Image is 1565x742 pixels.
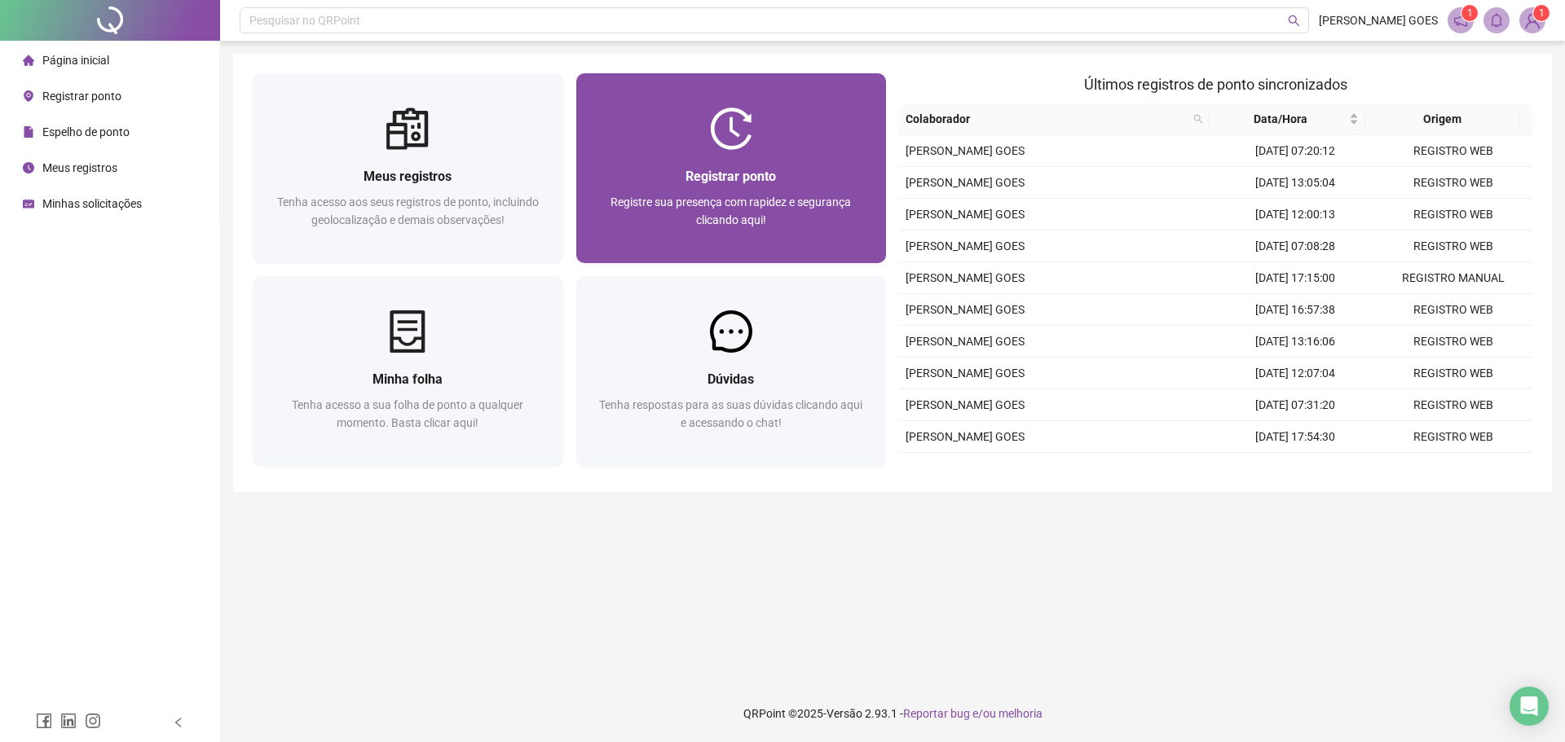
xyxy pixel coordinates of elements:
th: Data/Hora [1210,103,1365,135]
span: clock-circle [23,162,34,173]
span: schedule [23,198,34,209]
span: instagram [85,713,101,729]
span: left [173,717,184,728]
span: bell [1489,13,1504,28]
span: [PERSON_NAME] GOES [906,430,1025,443]
span: [PERSON_NAME] GOES [906,271,1025,284]
span: Meus registros [42,161,117,174]
span: [PERSON_NAME] GOES [906,335,1025,348]
td: REGISTRO WEB [1374,389,1532,421]
span: Reportar bug e/ou melhoria [903,707,1043,720]
a: DúvidasTenha respostas para as suas dúvidas clicando aqui e acessando o chat! [576,276,887,466]
td: [DATE] 13:25:49 [1216,453,1374,485]
a: Minha folhaTenha acesso a sua folha de ponto a qualquer momento. Basta clicar aqui! [253,276,563,466]
sup: Atualize o seu contato no menu Meus Dados [1533,5,1550,21]
span: Versão [827,707,862,720]
td: [DATE] 16:57:38 [1216,294,1374,326]
span: [PERSON_NAME] GOES [906,239,1025,252]
a: Registrar pontoRegistre sua presença com rapidez e segurança clicando aqui! [576,73,887,263]
sup: 1 [1461,5,1478,21]
td: [DATE] 12:00:13 [1216,199,1374,231]
span: [PERSON_NAME] GOES [906,398,1025,411]
span: linkedin [60,713,77,729]
span: file [23,126,34,138]
td: [DATE] 07:31:20 [1216,389,1374,421]
span: 1 [1539,7,1545,19]
td: [DATE] 13:16:06 [1216,326,1374,358]
td: REGISTRO WEB [1374,231,1532,262]
span: facebook [36,713,52,729]
span: Tenha respostas para as suas dúvidas clicando aqui e acessando o chat! [599,398,862,429]
td: REGISTRO WEB [1374,358,1532,389]
span: 1 [1467,7,1473,19]
span: [PERSON_NAME] GOES [906,176,1025,189]
span: search [1190,107,1206,131]
span: Página inicial [42,54,109,67]
td: REGISTRO WEB [1374,167,1532,199]
span: Meus registros [364,169,452,184]
span: notification [1453,13,1468,28]
footer: QRPoint © 2025 - 2.93.1 - [220,685,1565,742]
td: REGISTRO MANUAL [1374,262,1532,294]
td: [DATE] 13:05:04 [1216,167,1374,199]
span: Minha folha [373,371,443,387]
td: REGISTRO WEB [1374,294,1532,326]
td: REGISTRO WEB [1374,199,1532,231]
td: [DATE] 17:54:30 [1216,421,1374,453]
span: [PERSON_NAME] GOES [1319,11,1438,29]
span: [PERSON_NAME] GOES [906,367,1025,380]
td: [DATE] 12:07:04 [1216,358,1374,389]
span: Registrar ponto [686,169,776,184]
span: Tenha acesso a sua folha de ponto a qualquer momento. Basta clicar aqui! [292,398,523,429]
span: Registre sua presença com rapidez e segurança clicando aqui! [611,195,851,226]
td: REGISTRO WEB [1374,326,1532,358]
td: [DATE] 07:08:28 [1216,231,1374,262]
span: Tenha acesso aos seus registros de ponto, incluindo geolocalização e demais observações! [277,195,539,226]
span: Data/Hora [1216,110,1346,128]
td: [DATE] 17:15:00 [1216,262,1374,294]
span: Últimos registros de ponto sincronizados [1084,76,1347,93]
span: Registrar ponto [42,90,121,103]
a: Meus registrosTenha acesso aos seus registros de ponto, incluindo geolocalização e demais observa... [253,73,563,263]
td: [DATE] 07:20:12 [1216,135,1374,167]
span: search [1288,15,1300,27]
td: REGISTRO WEB [1374,135,1532,167]
span: search [1193,114,1203,124]
span: [PERSON_NAME] GOES [906,303,1025,316]
td: REGISTRO WEB [1374,421,1532,453]
span: Dúvidas [708,371,754,387]
th: Origem [1365,103,1521,135]
span: Espelho de ponto [42,125,130,138]
span: home [23,55,34,66]
div: Open Intercom Messenger [1510,687,1549,726]
span: [PERSON_NAME] GOES [906,208,1025,221]
span: environment [23,90,34,102]
span: Minhas solicitações [42,197,142,210]
span: [PERSON_NAME] GOES [906,144,1025,157]
span: Colaborador [906,110,1187,128]
img: 83968 [1520,8,1545,33]
td: REGISTRO WEB [1374,453,1532,485]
